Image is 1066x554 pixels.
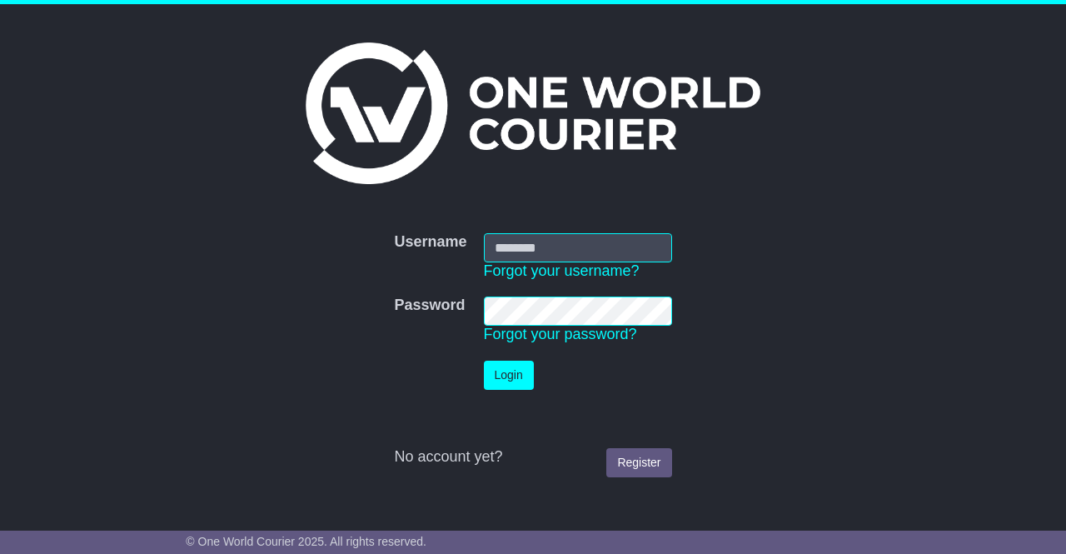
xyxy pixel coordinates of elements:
[394,448,671,467] div: No account yet?
[394,233,466,252] label: Username
[484,361,534,390] button: Login
[186,535,426,548] span: © One World Courier 2025. All rights reserved.
[394,297,465,315] label: Password
[484,262,640,279] a: Forgot your username?
[606,448,671,477] a: Register
[306,42,760,184] img: One World
[484,326,637,342] a: Forgot your password?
